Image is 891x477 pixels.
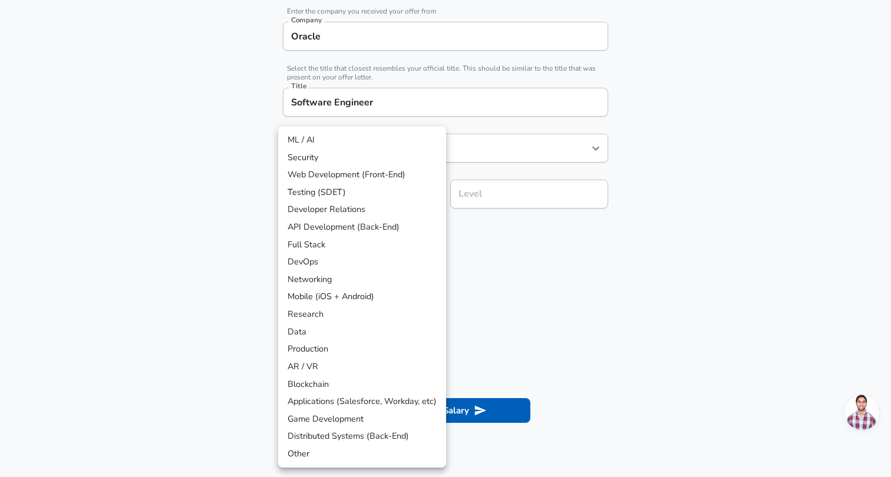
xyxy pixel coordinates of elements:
[278,323,446,341] li: Data
[278,131,446,149] li: ML / AI
[278,358,446,376] li: AR / VR
[278,340,446,358] li: Production
[278,184,446,201] li: Testing (SDET)
[278,445,446,463] li: Other
[278,218,446,236] li: API Development (Back-End)
[278,410,446,428] li: Game Development
[278,149,446,167] li: Security
[278,166,446,184] li: Web Development (Front-End)
[844,395,880,430] div: Open chat
[278,271,446,289] li: Networking
[278,288,446,306] li: Mobile (iOS + Android)
[278,306,446,323] li: Research
[278,428,446,445] li: Distributed Systems (Back-End)
[278,201,446,218] li: Developer Relations
[278,253,446,271] li: DevOps
[278,236,446,254] li: Full Stack
[278,376,446,393] li: Blockchain
[278,393,446,410] li: Applications (Salesforce, Workday, etc)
